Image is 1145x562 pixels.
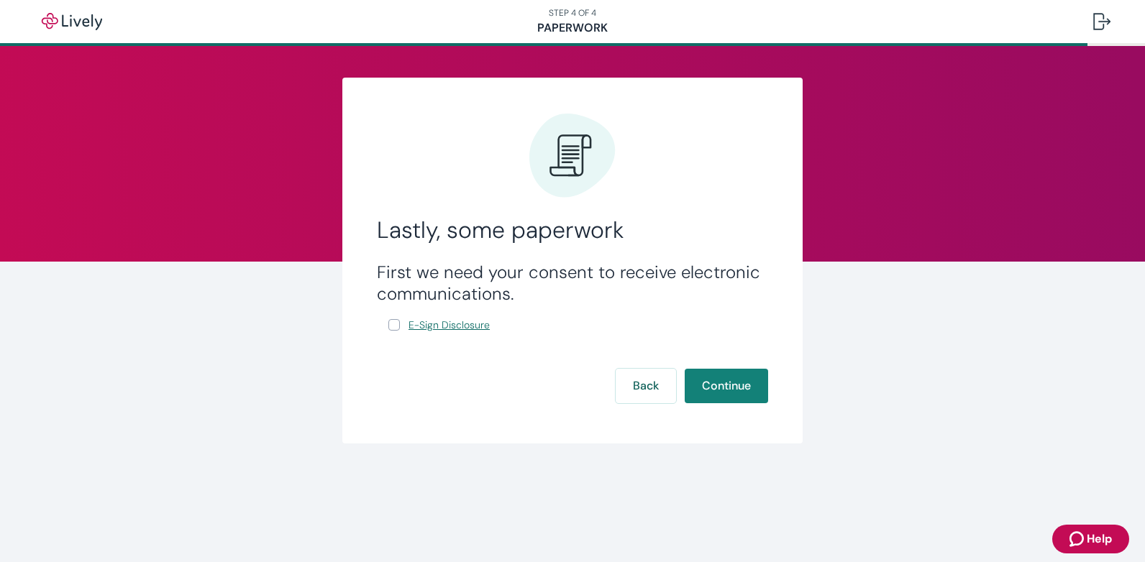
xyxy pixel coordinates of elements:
[409,318,490,333] span: E-Sign Disclosure
[616,369,676,403] button: Back
[32,13,112,30] img: Lively
[377,262,768,305] h3: First we need your consent to receive electronic communications.
[1052,525,1129,553] button: Zendesk support iconHelp
[685,369,768,403] button: Continue
[1069,530,1087,548] svg: Zendesk support icon
[406,316,493,334] a: e-sign disclosure document
[377,216,768,244] h2: Lastly, some paperwork
[1087,530,1112,548] span: Help
[1082,4,1122,39] button: Log out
